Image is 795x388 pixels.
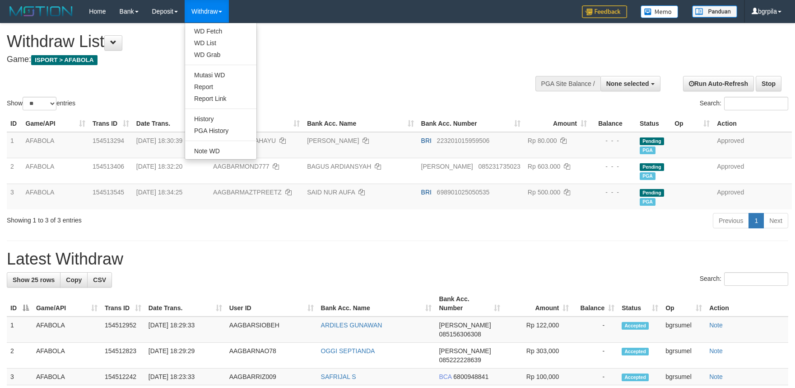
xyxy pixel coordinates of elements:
[437,137,490,144] span: Copy 223201015959506 to clipboard
[535,76,600,91] div: PGA Site Balance /
[145,317,226,343] td: [DATE] 18:29:33
[22,132,89,158] td: AFABOLA
[321,322,382,329] a: ARDILES GUNAWAN
[13,276,55,284] span: Show 25 rows
[640,172,656,180] span: Marked by bgrpila
[321,373,356,380] a: SAFRIJAL S
[572,343,618,369] td: -
[504,317,572,343] td: Rp 122,000
[572,369,618,385] td: -
[618,291,662,317] th: Status: activate to sort column ascending
[439,331,481,338] span: Copy 085156306308 to clipboard
[7,343,33,369] td: 2
[22,184,89,209] td: AFABOLA
[636,115,671,132] th: Status
[185,113,256,125] a: History
[421,163,473,170] span: [PERSON_NAME]
[713,115,792,132] th: Action
[136,189,182,196] span: [DATE] 18:34:25
[572,317,618,343] td: -
[7,184,22,209] td: 3
[23,97,56,110] select: Showentries
[317,291,436,317] th: Bank Acc. Name: activate to sort column ascending
[709,347,723,355] a: Note
[671,115,713,132] th: Op: activate to sort column ascending
[7,250,788,268] h1: Latest Withdraw
[307,137,359,144] a: [PERSON_NAME]
[93,276,106,284] span: CSV
[706,291,788,317] th: Action
[101,291,145,317] th: Trans ID: activate to sort column ascending
[7,115,22,132] th: ID
[22,115,89,132] th: Game/API: activate to sort column ascending
[226,291,317,317] th: User ID: activate to sort column ascending
[453,373,488,380] span: Copy 6800948841 to clipboard
[439,322,491,329] span: [PERSON_NAME]
[7,5,75,18] img: MOTION_logo.png
[145,343,226,369] td: [DATE] 18:29:29
[60,272,88,288] a: Copy
[594,188,632,197] div: - - -
[713,132,792,158] td: Approved
[600,76,660,91] button: None selected
[185,81,256,93] a: Report
[590,115,636,132] th: Balance
[226,343,317,369] td: AAGBARNAO78
[101,369,145,385] td: 154512242
[7,97,75,110] label: Show entries
[662,317,706,343] td: bgrsumel
[33,343,101,369] td: AFABOLA
[594,136,632,145] div: - - -
[435,291,504,317] th: Bank Acc. Number: activate to sort column ascending
[622,374,649,381] span: Accepted
[93,137,124,144] span: 154513294
[303,115,417,132] th: Bank Acc. Name: activate to sort column ascending
[145,291,226,317] th: Date Trans.: activate to sort column ascending
[185,93,256,104] a: Report Link
[307,189,355,196] a: SAID NUR AUFA
[724,97,788,110] input: Search:
[7,132,22,158] td: 1
[31,55,98,65] span: ISPORT > AFABOLA
[662,343,706,369] td: bgrsumel
[763,213,788,228] a: Next
[185,49,256,61] a: WD Grab
[662,291,706,317] th: Op: activate to sort column ascending
[7,212,325,225] div: Showing 1 to 3 of 3 entries
[640,198,656,206] span: PGA
[606,80,649,87] span: None selected
[421,137,432,144] span: BRI
[145,369,226,385] td: [DATE] 18:23:33
[213,163,269,170] span: AAGBARMOND777
[713,184,792,209] td: Approved
[504,369,572,385] td: Rp 100,000
[93,189,124,196] span: 154513545
[640,137,664,145] span: Pending
[524,115,590,132] th: Amount: activate to sort column ascending
[594,162,632,171] div: - - -
[7,272,60,288] a: Show 25 rows
[504,343,572,369] td: Rp 303,000
[7,291,33,317] th: ID: activate to sort column descending
[662,369,706,385] td: bgrsumel
[66,276,82,284] span: Copy
[749,213,764,228] a: 1
[622,348,649,355] span: Accepted
[22,158,89,184] td: AFABOLA
[640,163,664,171] span: Pending
[226,369,317,385] td: AAGBARRIZ009
[185,145,256,157] a: Note WD
[213,189,282,196] span: AAGBARMAZTPREETZ
[439,373,451,380] span: BCA
[439,356,481,364] span: Copy 085222228639 to clipboard
[185,69,256,81] a: Mutasi WD
[7,55,521,64] h4: Game:
[700,97,788,110] label: Search:
[572,291,618,317] th: Balance: activate to sort column ascending
[640,147,656,154] span: Marked by bgrpila
[756,76,781,91] a: Stop
[692,5,737,18] img: panduan.png
[101,343,145,369] td: 154512823
[7,158,22,184] td: 2
[504,291,572,317] th: Amount: activate to sort column ascending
